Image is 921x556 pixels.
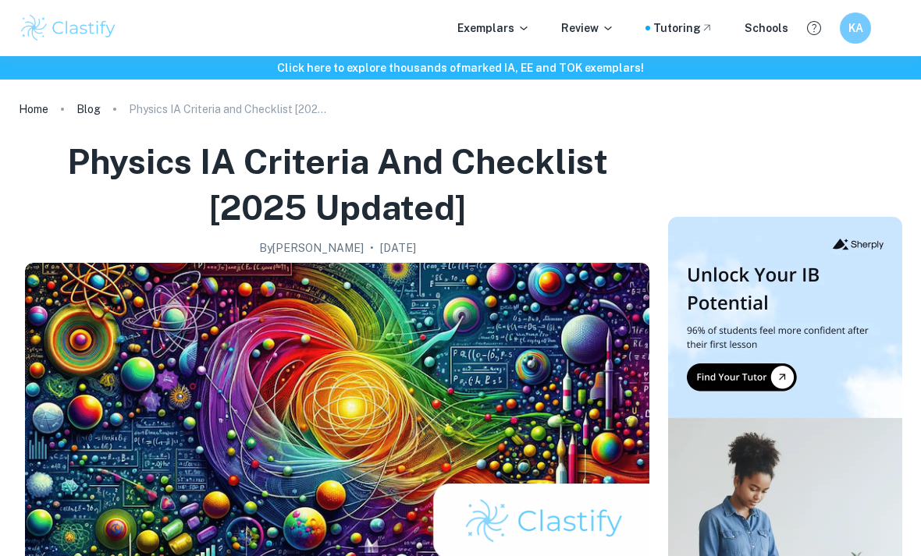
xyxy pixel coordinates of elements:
[129,101,332,118] p: Physics IA Criteria and Checklist [2025 updated]
[76,98,101,120] a: Blog
[653,19,713,37] a: Tutoring
[19,12,118,44] img: Clastify logo
[840,12,871,44] button: KA
[801,15,827,41] button: Help and Feedback
[745,19,788,37] a: Schools
[259,239,364,257] h2: By [PERSON_NAME]
[847,19,865,37] h6: KA
[561,19,614,37] p: Review
[457,19,530,37] p: Exemplars
[380,239,416,257] h2: [DATE]
[370,239,374,257] p: •
[25,139,649,230] h1: Physics IA Criteria and Checklist [2025 updated]
[3,59,918,76] h6: Click here to explore thousands of marked IA, EE and TOK exemplars !
[19,98,48,120] a: Home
